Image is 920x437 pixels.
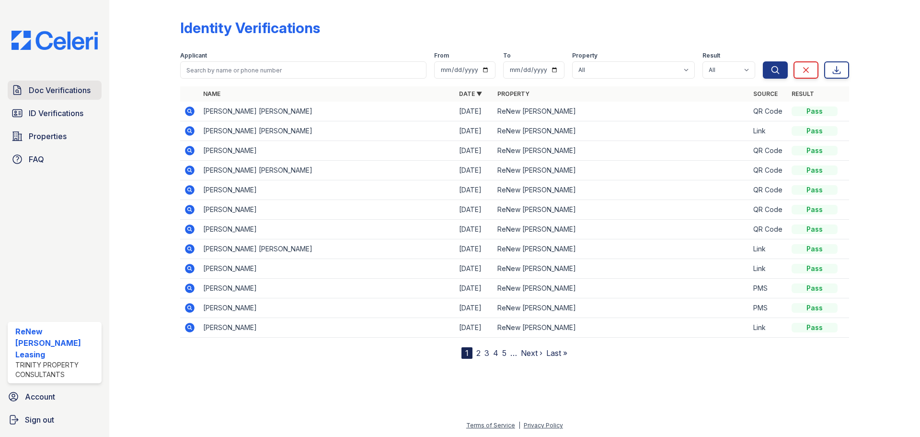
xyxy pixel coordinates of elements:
[199,318,455,338] td: [PERSON_NAME]
[434,52,449,59] label: From
[8,104,102,123] a: ID Verifications
[199,141,455,161] td: [PERSON_NAME]
[461,347,472,359] div: 1
[518,422,520,429] div: |
[455,141,494,161] td: [DATE]
[792,264,838,273] div: Pass
[199,200,455,220] td: [PERSON_NAME]
[792,323,838,332] div: Pass
[749,298,788,318] td: PMS
[199,102,455,121] td: [PERSON_NAME] [PERSON_NAME]
[546,348,567,358] a: Last »
[455,259,494,279] td: [DATE]
[25,414,54,425] span: Sign out
[792,106,838,116] div: Pass
[199,259,455,279] td: [PERSON_NAME]
[476,348,481,358] a: 2
[199,180,455,200] td: [PERSON_NAME]
[455,279,494,298] td: [DATE]
[455,298,494,318] td: [DATE]
[199,298,455,318] td: [PERSON_NAME]
[494,180,749,200] td: ReNew [PERSON_NAME]
[792,244,838,254] div: Pass
[792,205,838,214] div: Pass
[4,410,105,429] a: Sign out
[29,107,83,119] span: ID Verifications
[510,347,517,359] span: …
[497,90,529,97] a: Property
[749,239,788,259] td: Link
[455,180,494,200] td: [DATE]
[749,220,788,239] td: QR Code
[792,146,838,155] div: Pass
[25,391,55,402] span: Account
[494,279,749,298] td: ReNew [PERSON_NAME]
[494,141,749,161] td: ReNew [PERSON_NAME]
[455,102,494,121] td: [DATE]
[455,239,494,259] td: [DATE]
[199,279,455,298] td: [PERSON_NAME]
[203,90,220,97] a: Name
[15,360,98,379] div: Trinity Property Consultants
[455,161,494,180] td: [DATE]
[466,422,515,429] a: Terms of Service
[494,121,749,141] td: ReNew [PERSON_NAME]
[521,348,542,358] a: Next ›
[749,121,788,141] td: Link
[4,31,105,50] img: CE_Logo_Blue-a8612792a0a2168367f1c8372b55b34899dd931a85d93a1a3d3e32e68fde9ad4.png
[4,387,105,406] a: Account
[15,326,98,360] div: ReNew [PERSON_NAME] Leasing
[524,422,563,429] a: Privacy Policy
[749,102,788,121] td: QR Code
[455,318,494,338] td: [DATE]
[29,84,91,96] span: Doc Verifications
[792,303,838,313] div: Pass
[792,283,838,293] div: Pass
[502,348,506,358] a: 5
[8,81,102,100] a: Doc Verifications
[180,52,207,59] label: Applicant
[199,239,455,259] td: [PERSON_NAME] [PERSON_NAME]
[503,52,511,59] label: To
[792,165,838,175] div: Pass
[749,259,788,279] td: Link
[792,90,814,97] a: Result
[702,52,720,59] label: Result
[494,259,749,279] td: ReNew [PERSON_NAME]
[180,61,426,79] input: Search by name or phone number
[749,141,788,161] td: QR Code
[749,279,788,298] td: PMS
[8,127,102,146] a: Properties
[494,298,749,318] td: ReNew [PERSON_NAME]
[494,102,749,121] td: ReNew [PERSON_NAME]
[484,348,489,358] a: 3
[180,19,320,36] div: Identity Verifications
[749,318,788,338] td: Link
[792,224,838,234] div: Pass
[8,150,102,169] a: FAQ
[494,239,749,259] td: ReNew [PERSON_NAME]
[29,154,44,165] span: FAQ
[455,200,494,220] td: [DATE]
[29,130,67,142] span: Properties
[792,185,838,195] div: Pass
[753,90,778,97] a: Source
[493,348,498,358] a: 4
[572,52,598,59] label: Property
[199,161,455,180] td: [PERSON_NAME] [PERSON_NAME]
[792,126,838,136] div: Pass
[494,161,749,180] td: ReNew [PERSON_NAME]
[494,220,749,239] td: ReNew [PERSON_NAME]
[199,121,455,141] td: [PERSON_NAME] [PERSON_NAME]
[455,220,494,239] td: [DATE]
[199,220,455,239] td: [PERSON_NAME]
[455,121,494,141] td: [DATE]
[494,200,749,220] td: ReNew [PERSON_NAME]
[749,180,788,200] td: QR Code
[494,318,749,338] td: ReNew [PERSON_NAME]
[749,200,788,220] td: QR Code
[749,161,788,180] td: QR Code
[459,90,482,97] a: Date ▼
